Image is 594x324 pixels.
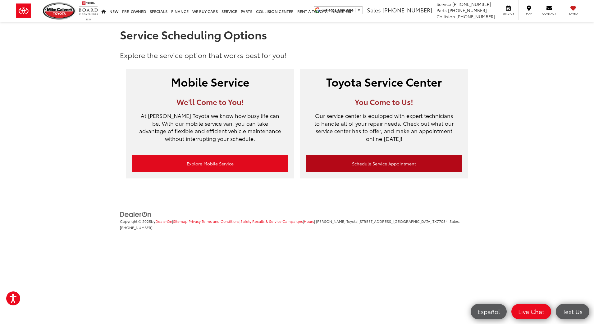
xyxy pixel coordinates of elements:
[172,218,188,224] span: |
[556,304,589,319] a: Text Us
[120,50,474,60] p: Explore the service option that works best for you!
[188,218,201,224] span: |
[306,112,462,149] p: Our service center is equipped with expert technicians to handle all of your repair needs. Check ...
[120,211,152,218] img: DealerOn
[436,13,455,20] span: Collision
[501,11,515,16] span: Service
[566,11,580,16] span: Saved
[432,218,437,224] span: TX
[437,218,448,224] span: 77054
[367,6,381,14] span: Sales
[173,218,188,224] a: Sitemap
[358,218,448,224] span: |
[357,8,361,12] span: ▼
[120,225,153,230] span: [PHONE_NUMBER]
[306,155,462,172] a: Schedule Service Appointment
[201,218,240,224] span: |
[314,218,358,224] span: | [PERSON_NAME] Toyota
[120,28,474,41] h1: Service Scheduling Options
[448,7,487,13] span: [PHONE_NUMBER]
[474,308,503,315] span: Español
[515,308,547,315] span: Live Chat
[304,218,314,224] a: Hours
[132,75,288,88] h2: Mobile Service
[132,112,288,149] p: At [PERSON_NAME] Toyota we know how busy life can be. With our mobile service van, you can take a...
[436,7,447,13] span: Parts
[359,218,393,224] span: [STREET_ADDRESS],
[436,1,451,7] span: Service
[511,304,551,319] a: Live Chat
[202,218,240,224] a: Terms and Conditions
[120,218,151,224] span: Copyright © 2025
[132,97,288,106] h3: We'll Come to You!
[522,11,536,16] span: Map
[155,218,172,224] a: DealerOn Home Page
[452,1,491,7] span: [PHONE_NUMBER]
[132,155,288,172] a: Explore Mobile Service
[382,6,432,14] span: [PHONE_NUMBER]
[542,11,556,16] span: Contact
[151,218,172,224] span: by
[120,211,152,217] a: DealerOn
[306,97,462,106] h3: You Come to Us!
[303,218,314,224] span: |
[306,75,462,88] h2: Toyota Service Center
[393,218,432,224] span: [GEOGRAPHIC_DATA],
[189,218,201,224] a: Privacy
[456,13,495,20] span: [PHONE_NUMBER]
[240,218,303,224] span: |
[43,2,76,20] img: Mike Calvert Toyota
[560,308,586,315] span: Text Us
[322,8,354,12] span: Select Language
[471,304,507,319] a: Español
[240,218,303,224] a: Safety Recalls & Service Campaigns, Opens in a new tab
